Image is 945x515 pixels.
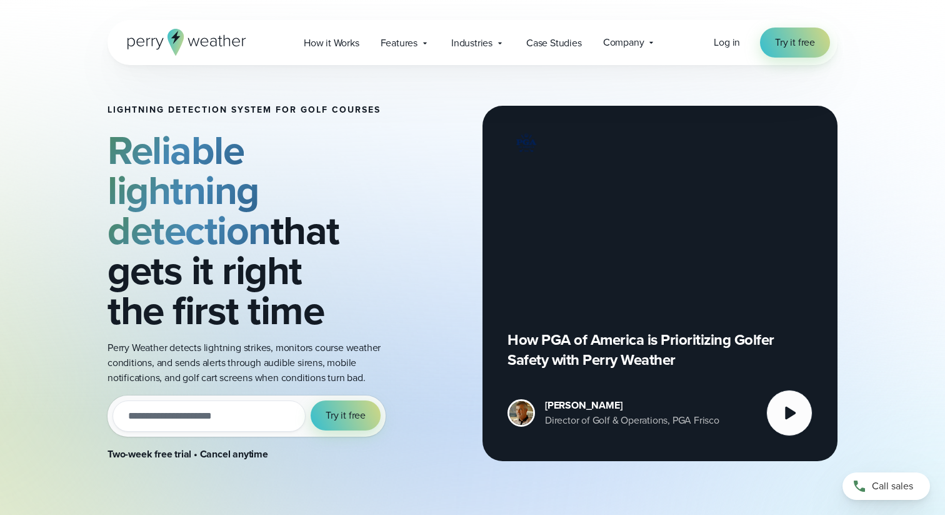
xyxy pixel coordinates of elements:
[507,330,812,370] p: How PGA of America is Prioritizing Golfer Safety with Perry Weather
[545,398,719,413] div: [PERSON_NAME]
[714,35,740,50] a: Log in
[107,447,268,461] strong: Two-week free trial • Cancel anytime
[714,35,740,49] span: Log in
[872,479,913,494] span: Call sales
[516,30,592,56] a: Case Studies
[311,400,381,431] button: Try it free
[526,36,582,51] span: Case Studies
[760,28,830,58] a: Try it free
[842,472,930,500] a: Call sales
[304,36,359,51] span: How it Works
[107,340,400,385] p: Perry Weather detects lightning strikes, monitors course weather conditions, and sends alerts thr...
[509,401,533,425] img: Paul Earnest, Director of Golf & Operations, PGA Frisco Headshot
[107,130,400,330] h2: that gets it right the first time
[775,35,815,50] span: Try it free
[545,413,719,428] div: Director of Golf & Operations, PGA Frisco
[107,105,400,115] h1: Lightning detection system for golf courses
[326,408,366,423] span: Try it free
[507,131,545,155] img: PGA.svg
[451,36,492,51] span: Industries
[107,121,271,260] strong: Reliable lightning detection
[381,36,417,51] span: Features
[603,35,644,50] span: Company
[293,30,370,56] a: How it Works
